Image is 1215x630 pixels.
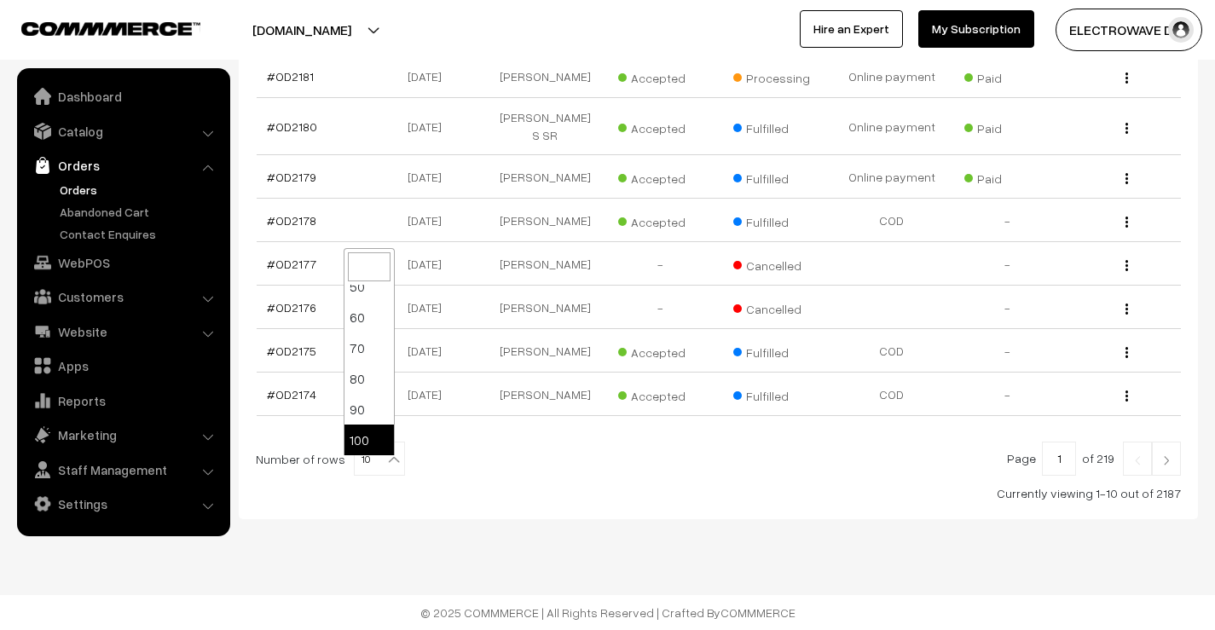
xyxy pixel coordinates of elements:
[733,209,819,231] span: Fulfilled
[256,484,1181,502] div: Currently viewing 1-10 out of 2187
[800,10,903,48] a: Hire an Expert
[267,300,316,315] a: #OD2176
[918,10,1034,48] a: My Subscription
[603,286,719,329] td: -
[1125,347,1128,358] img: Menu
[267,387,316,402] a: #OD2174
[733,165,819,188] span: Fulfilled
[1056,9,1202,51] button: ELECTROWAVE DE…
[267,344,316,358] a: #OD2175
[964,115,1050,137] span: Paid
[618,209,703,231] span: Accepted
[733,339,819,361] span: Fulfilled
[372,98,488,155] td: [DATE]
[1125,217,1128,228] img: Menu
[834,98,950,155] td: Online payment
[488,329,604,373] td: [PERSON_NAME]
[488,199,604,242] td: [PERSON_NAME]
[267,69,314,84] a: #OD2181
[21,247,224,278] a: WebPOS
[834,329,950,373] td: COD
[21,281,224,312] a: Customers
[256,450,345,468] span: Number of rows
[344,271,394,302] li: 50
[354,442,405,476] span: 10
[488,98,604,155] td: [PERSON_NAME] S SR
[950,373,1066,416] td: -
[618,339,703,361] span: Accepted
[834,55,950,98] td: Online payment
[21,350,224,381] a: Apps
[21,316,224,347] a: Website
[1125,390,1128,402] img: Menu
[21,150,224,181] a: Orders
[720,605,796,620] a: COMMMERCE
[618,383,703,405] span: Accepted
[733,65,819,87] span: Processing
[488,373,604,416] td: [PERSON_NAME]
[267,119,317,134] a: #OD2180
[21,488,224,519] a: Settings
[372,199,488,242] td: [DATE]
[950,199,1066,242] td: -
[1125,260,1128,271] img: Menu
[733,383,819,405] span: Fulfilled
[1125,303,1128,315] img: Menu
[372,373,488,416] td: [DATE]
[834,155,950,199] td: Online payment
[1125,72,1128,84] img: Menu
[55,225,224,243] a: Contact Enquires
[488,286,604,329] td: [PERSON_NAME]
[834,199,950,242] td: COD
[193,9,411,51] button: [DOMAIN_NAME]
[618,65,703,87] span: Accepted
[1159,455,1174,465] img: Right
[55,203,224,221] a: Abandoned Cart
[344,394,394,425] li: 90
[733,252,819,275] span: Cancelled
[733,115,819,137] span: Fulfilled
[21,454,224,485] a: Staff Management
[344,332,394,363] li: 70
[344,425,394,455] li: 100
[267,170,316,184] a: #OD2179
[488,242,604,286] td: [PERSON_NAME]
[355,442,404,477] span: 10
[21,17,171,38] a: COMMMERCE
[372,242,488,286] td: [DATE]
[1082,451,1114,465] span: of 219
[372,329,488,373] td: [DATE]
[618,165,703,188] span: Accepted
[488,155,604,199] td: [PERSON_NAME]
[21,81,224,112] a: Dashboard
[267,213,316,228] a: #OD2178
[21,116,224,147] a: Catalog
[733,296,819,318] span: Cancelled
[603,242,719,286] td: -
[1125,173,1128,184] img: Menu
[1130,455,1145,465] img: Left
[834,373,950,416] td: COD
[344,363,394,394] li: 80
[618,115,703,137] span: Accepted
[21,419,224,450] a: Marketing
[1168,17,1194,43] img: user
[964,65,1050,87] span: Paid
[372,155,488,199] td: [DATE]
[267,257,316,271] a: #OD2177
[950,286,1066,329] td: -
[1007,451,1036,465] span: Page
[964,165,1050,188] span: Paid
[372,55,488,98] td: [DATE]
[950,242,1066,286] td: -
[950,329,1066,373] td: -
[372,286,488,329] td: [DATE]
[21,385,224,416] a: Reports
[21,22,200,35] img: COMMMERCE
[55,181,224,199] a: Orders
[1125,123,1128,134] img: Menu
[344,302,394,332] li: 60
[488,55,604,98] td: [PERSON_NAME]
